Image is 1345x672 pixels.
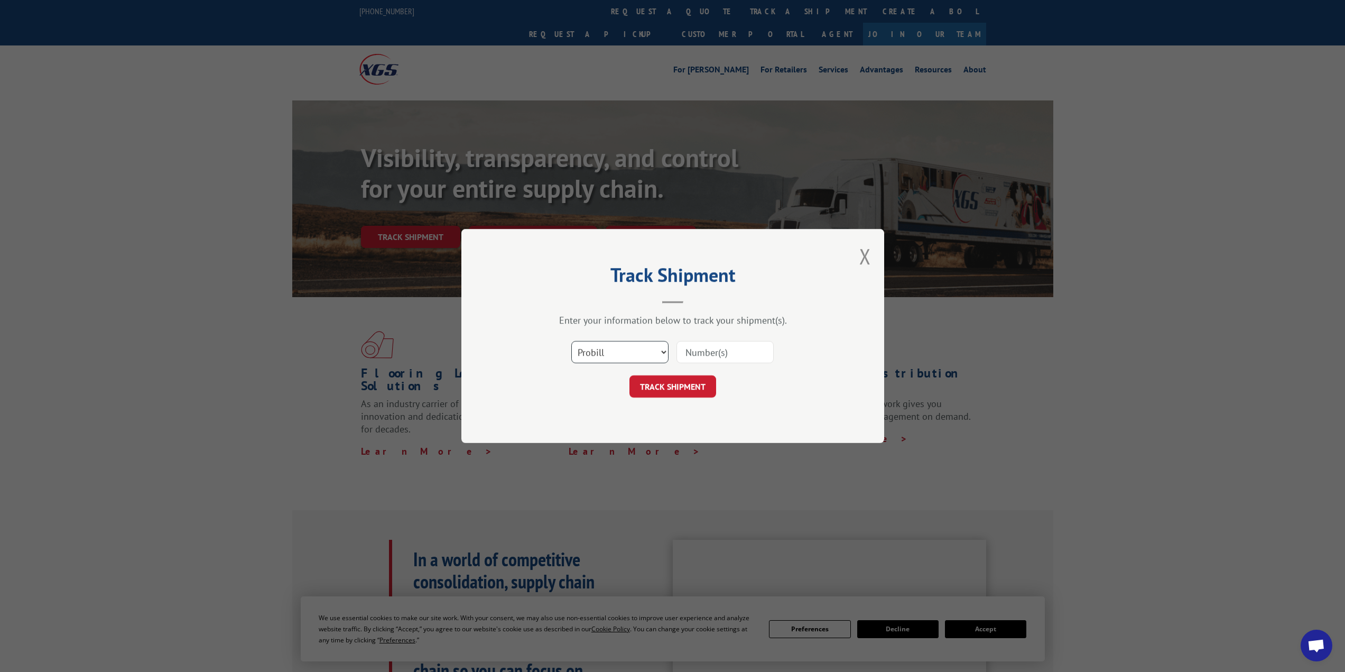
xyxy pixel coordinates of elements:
[676,341,774,363] input: Number(s)
[859,242,871,270] button: Close modal
[629,375,716,398] button: TRACK SHIPMENT
[514,314,831,326] div: Enter your information below to track your shipment(s).
[514,268,831,288] h2: Track Shipment
[1301,630,1332,661] a: Open chat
